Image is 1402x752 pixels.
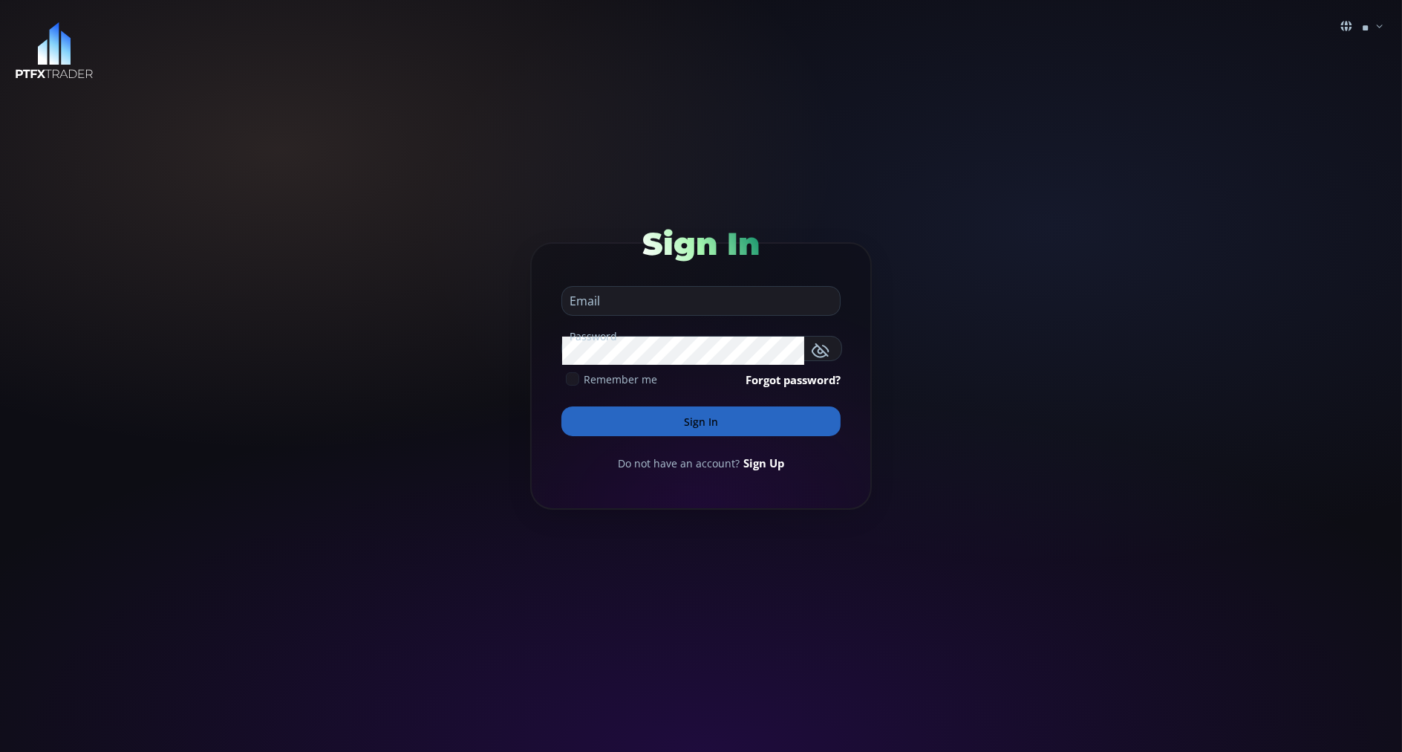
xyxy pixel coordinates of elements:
[561,455,841,471] div: Do not have an account?
[584,372,657,387] span: Remember me
[642,224,760,263] span: Sign In
[743,455,784,471] a: Sign Up
[746,372,841,388] a: Forgot password?
[15,22,94,80] img: LOGO
[561,406,841,436] button: Sign In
